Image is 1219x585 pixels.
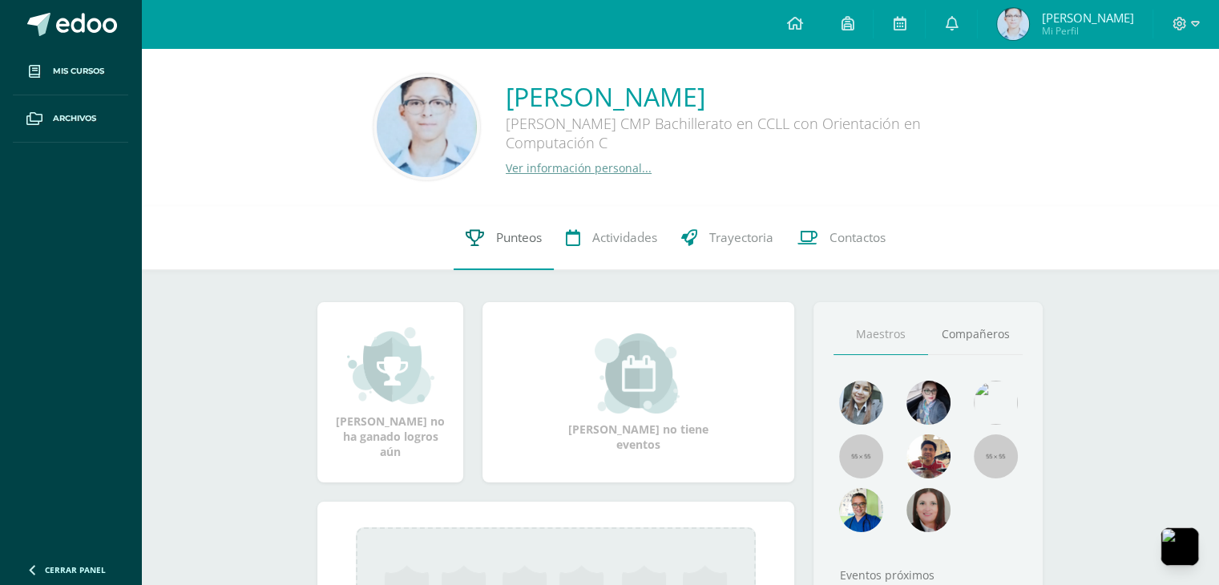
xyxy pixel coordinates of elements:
img: b8baad08a0802a54ee139394226d2cf3.png [906,381,951,425]
img: 11152eb22ca3048aebc25a5ecf6973a7.png [906,434,951,478]
span: Cerrar panel [45,564,106,575]
a: [PERSON_NAME] [506,79,987,114]
div: Eventos próximos [834,567,1023,583]
a: Mis cursos [13,48,128,95]
span: Actividades [592,229,657,246]
img: 55x55 [974,434,1018,478]
span: [PERSON_NAME] [1041,10,1133,26]
img: achievement_small.png [347,325,434,405]
a: Compañeros [928,314,1023,355]
a: Maestros [834,314,928,355]
span: Punteos [496,229,542,246]
a: Punteos [454,206,554,270]
img: 67c3d6f6ad1c930a517675cdc903f95f.png [906,488,951,532]
img: 10741f48bcca31577cbcd80b61dad2f3.png [839,488,883,532]
img: 840e47d4d182e438aac412ae8425ac5b.png [997,8,1029,40]
a: Ver información personal... [506,160,652,175]
a: Contactos [785,206,898,270]
span: Contactos [829,229,886,246]
img: 55x55 [839,434,883,478]
span: Archivos [53,112,96,125]
img: c25c8a4a46aeab7e345bf0f34826bacf.png [974,381,1018,425]
span: Mis cursos [53,65,104,78]
span: Mi Perfil [1041,24,1133,38]
div: [PERSON_NAME] no ha ganado logros aún [333,325,447,459]
img: 45bd7986b8947ad7e5894cbc9b781108.png [839,381,883,425]
a: Archivos [13,95,128,143]
a: Trayectoria [669,206,785,270]
div: [PERSON_NAME] no tiene eventos [559,333,719,452]
img: event_small.png [595,333,682,414]
div: [PERSON_NAME] CMP Bachillerato en CCLL con Orientación en Computación C [506,114,987,160]
img: dfa3dfb23febe7f55d8dd9d1daf0f69b.png [377,77,477,177]
a: Actividades [554,206,669,270]
span: Trayectoria [709,229,773,246]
